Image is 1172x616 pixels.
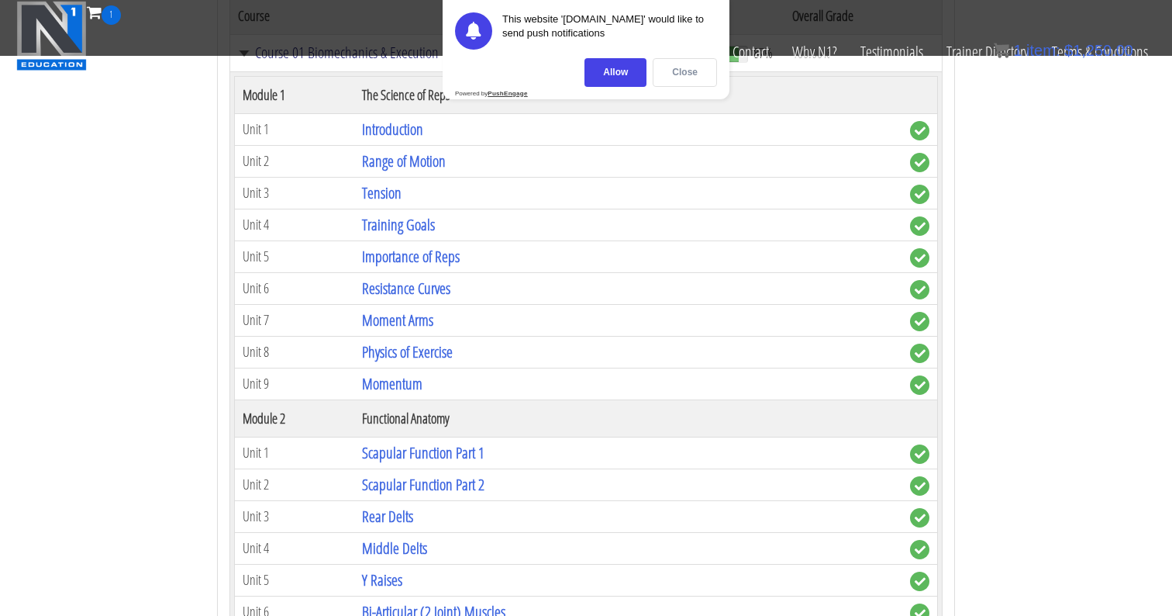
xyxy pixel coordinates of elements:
div: Close [653,58,717,87]
span: complete [910,312,929,331]
img: icon11.png [994,43,1009,58]
th: Module 1 [235,76,354,113]
th: Functional Anatomy [354,400,902,437]
span: complete [910,572,929,591]
td: Unit 4 [235,209,354,241]
span: 1 [1013,42,1022,59]
a: Terms & Conditions [1040,25,1160,79]
span: complete [910,216,929,236]
a: Momentum [362,373,422,394]
span: complete [910,121,929,140]
a: Y Raises [362,569,402,590]
td: Unit 5 [235,241,354,272]
a: Tension [362,182,402,203]
a: Physics of Exercise [362,341,453,362]
span: complete [910,185,929,204]
a: Scapular Function Part 2 [362,474,484,495]
span: complete [910,445,929,464]
td: Unit 3 [235,177,354,209]
th: The Science of Reps [354,76,902,113]
a: 1 item: $1,250.00 [994,42,1133,59]
td: Unit 9 [235,368,354,400]
td: Unit 8 [235,336,354,368]
a: Introduction [362,119,423,140]
span: complete [910,153,929,172]
a: Middle Delts [362,538,427,559]
td: Unit 7 [235,304,354,336]
a: 1 [87,2,121,22]
a: Scapular Function Part 1 [362,442,484,463]
td: Unit 1 [235,437,354,469]
a: Rear Delts [362,506,413,527]
span: complete [910,375,929,395]
span: complete [910,280,929,299]
td: Unit 6 [235,272,354,304]
td: Unit 1 [235,113,354,145]
a: Why N1? [781,25,849,79]
td: Unit 4 [235,532,354,564]
a: Trainer Directory [935,25,1040,79]
a: Moment Arms [362,310,433,330]
td: Unit 2 [235,145,354,177]
img: n1-education [16,1,87,71]
span: complete [910,344,929,363]
a: Resistance Curves [362,278,450,299]
strong: PushEngage [488,90,527,97]
div: Allow [584,58,646,87]
td: Unit 2 [235,469,354,500]
div: This website '[DOMAIN_NAME]' would like to send push notifications [502,12,717,50]
span: complete [910,508,929,528]
a: Contact [721,25,781,79]
span: 1 [102,5,121,25]
span: complete [910,248,929,268]
a: Testimonials [849,25,935,79]
a: Importance of Reps [362,246,460,267]
a: Range of Motion [362,151,446,171]
th: Module 2 [235,400,354,437]
bdi: 1,250.00 [1064,42,1133,59]
span: $ [1064,42,1073,59]
td: Unit 5 [235,564,354,596]
a: Training Goals [362,214,435,235]
div: Powered by [455,90,528,97]
td: Unit 3 [235,500,354,532]
span: complete [910,476,929,496]
span: item: [1026,42,1060,59]
span: complete [910,540,929,559]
